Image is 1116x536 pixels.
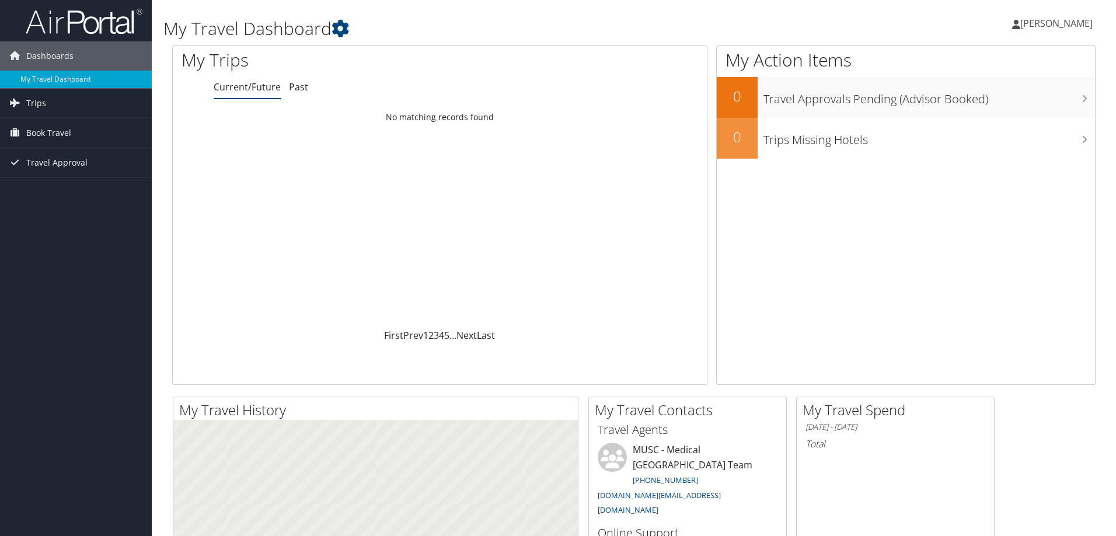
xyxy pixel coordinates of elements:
h1: My Trips [182,48,476,72]
span: Dashboards [26,41,74,71]
h2: My Travel History [179,400,578,420]
a: 3 [434,329,439,342]
h2: 0 [717,86,758,106]
span: Trips [26,89,46,118]
h3: Trips Missing Hotels [763,126,1095,148]
h1: My Action Items [717,48,1095,72]
span: … [449,329,456,342]
a: 1 [423,329,428,342]
a: Current/Future [214,80,281,93]
a: 2 [428,329,434,342]
a: 4 [439,329,444,342]
h6: [DATE] - [DATE] [805,422,985,433]
a: [PHONE_NUMBER] [633,475,698,485]
a: First [384,329,403,342]
td: No matching records found [173,107,707,128]
h3: Travel Approvals Pending (Advisor Booked) [763,85,1095,107]
a: [PERSON_NAME] [1012,6,1104,41]
h2: 0 [717,127,758,147]
li: MUSC - Medical [GEOGRAPHIC_DATA] Team [592,443,783,520]
a: 0Trips Missing Hotels [717,118,1095,159]
h1: My Travel Dashboard [163,16,791,41]
a: Next [456,329,477,342]
span: Travel Approval [26,148,88,177]
span: Book Travel [26,118,71,148]
a: [DOMAIN_NAME][EMAIL_ADDRESS][DOMAIN_NAME] [598,490,721,516]
span: [PERSON_NAME] [1020,17,1093,30]
a: Last [477,329,495,342]
a: 0Travel Approvals Pending (Advisor Booked) [717,77,1095,118]
a: Past [289,80,308,93]
img: airportal-logo.png [26,8,142,35]
h6: Total [805,437,985,450]
a: Prev [403,329,423,342]
h2: My Travel Contacts [595,400,786,420]
a: 5 [444,329,449,342]
h3: Travel Agents [598,422,777,438]
h2: My Travel Spend [803,400,994,420]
